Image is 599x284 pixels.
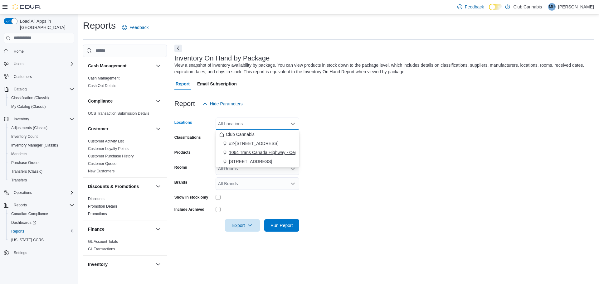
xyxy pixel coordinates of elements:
span: Inventory Count [9,133,74,140]
span: Transfers [9,176,74,184]
span: GL Account Totals [88,239,118,244]
a: My Catalog (Classic) [9,103,48,110]
span: Home [11,47,74,55]
span: Catalog [11,85,74,93]
button: Users [1,60,77,68]
button: Operations [1,188,77,197]
a: Home [11,48,26,55]
h3: Customer [88,126,108,132]
button: Inventory Manager (Classic) [6,141,77,150]
button: Catalog [1,85,77,94]
span: MU [549,3,555,11]
label: Products [174,150,191,155]
span: Transfers (Classic) [11,169,42,174]
button: Run Report [264,219,299,232]
button: Reports [1,201,77,209]
span: Washington CCRS [9,236,74,244]
span: Customer Queue [88,161,116,166]
a: Classification (Classic) [9,94,51,102]
h1: Reports [83,19,116,32]
button: [US_STATE] CCRS [6,236,77,244]
span: Operations [14,190,32,195]
span: Manifests [9,150,74,158]
button: Inventory [1,115,77,123]
a: Promotion Details [88,204,118,209]
span: Email Subscription [197,78,237,90]
a: Manifests [9,150,30,158]
button: Discounts & Promotions [88,183,153,190]
button: Settings [1,248,77,257]
a: Dashboards [6,218,77,227]
a: Reports [9,228,27,235]
a: Cash Management [88,76,119,80]
a: New Customers [88,169,114,173]
button: [STREET_ADDRESS] [216,157,299,166]
button: Hide Parameters [200,98,245,110]
span: Catalog [14,87,27,92]
h3: Finance [88,226,105,232]
span: Settings [11,249,74,257]
a: Inventory Count [9,133,40,140]
a: Transfers (Classic) [9,168,45,175]
p: | [544,3,546,11]
a: Dashboards [9,219,39,226]
span: Reports [11,229,24,234]
button: Inventory [154,261,162,268]
span: Users [14,61,23,66]
span: Dashboards [9,219,74,226]
span: Report [176,78,190,90]
button: Cash Management [154,62,162,70]
span: Inventory Manager (Classic) [9,142,74,149]
span: Hide Parameters [210,101,243,107]
span: Discounts [88,196,105,201]
button: Club Cannabis [216,130,299,139]
button: Adjustments (Classic) [6,123,77,132]
a: Customer Activity List [88,139,124,143]
button: Finance [88,226,153,232]
div: Customer [83,137,167,177]
span: #2-[STREET_ADDRESS] [229,140,279,147]
span: Inventory Count [11,134,38,139]
div: Mavis Upson [548,3,556,11]
span: Reports [14,203,27,208]
span: Settings [14,250,27,255]
a: Inventory Manager (Classic) [9,142,61,149]
button: Transfers (Classic) [6,167,77,176]
span: Customer Loyalty Points [88,146,129,151]
span: Operations [11,189,74,196]
span: Home [14,49,24,54]
div: Cash Management [83,75,167,92]
button: Catalog [11,85,29,93]
span: Feedback [465,4,484,10]
button: Close list of options [290,121,295,126]
h3: Cash Management [88,63,127,69]
h3: Report [174,100,195,108]
span: Transfers [11,178,27,183]
button: My Catalog (Classic) [6,102,77,111]
span: 1064 Trans Canada Highway - Central Cariboo Cannabis [229,149,339,156]
span: Users [11,60,74,68]
button: Customer [88,126,153,132]
button: #2-[STREET_ADDRESS] [216,139,299,148]
button: Finance [154,225,162,233]
span: Load All Apps in [GEOGRAPHIC_DATA] [17,18,74,31]
div: View a snapshot of inventory availability by package. You can view products in stock down to the ... [174,62,591,75]
a: Canadian Compliance [9,210,51,218]
a: GL Transactions [88,247,115,251]
a: Settings [11,249,30,257]
span: Canadian Compliance [9,210,74,218]
label: Locations [174,120,192,125]
a: Promotions [88,212,107,216]
span: Purchase Orders [9,159,74,166]
input: Dark Mode [489,4,502,10]
button: Manifests [6,150,77,158]
span: Transfers (Classic) [9,168,74,175]
span: Customers [11,73,74,80]
p: [PERSON_NAME] [558,3,594,11]
button: Compliance [154,97,162,105]
a: Customer Queue [88,161,116,166]
button: Discounts & Promotions [154,183,162,190]
a: Feedback [119,21,151,34]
